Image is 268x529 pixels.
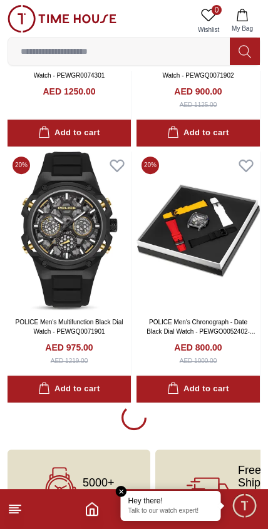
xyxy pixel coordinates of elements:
[8,376,131,403] button: Add to cart
[167,382,229,396] div: Add to cart
[128,507,214,516] p: Talk to our watch expert!
[16,319,123,335] a: POLICE Men's Multifunction Black Dial Watch - PEWGQ0071901
[174,85,222,98] h4: AED 900.00
[137,120,260,146] button: Add to cart
[231,492,259,520] div: Chat Widget
[193,25,224,34] span: Wishlist
[180,100,217,110] div: AED 1125.00
[8,5,116,33] img: ...
[137,152,260,310] img: POLICE Men's Chronograph - Date Black Dial Watch - PEWGO0052402-SET
[137,376,260,403] button: Add to cart
[147,319,256,344] a: POLICE Men's Chronograph - Date Black Dial Watch - PEWGO0052402-SET
[142,157,159,174] span: 20 %
[167,126,229,140] div: Add to cart
[8,152,131,310] img: POLICE Men's Multifunction Black Dial Watch - PEWGQ0071901
[180,356,217,366] div: AED 1000.00
[224,5,260,37] button: My Bag
[45,341,93,354] h4: AED 975.00
[212,5,222,15] span: 0
[8,120,131,146] button: Add to cart
[128,496,214,506] div: Hey there!
[38,382,100,396] div: Add to cart
[193,5,224,37] a: 0Wishlist
[83,476,119,501] span: 5000+ Models
[227,24,258,33] span: My Bag
[43,85,95,98] h4: AED 1250.00
[51,356,88,366] div: AED 1219.00
[13,157,30,174] span: 20 %
[116,486,127,497] em: Close tooltip
[174,341,222,354] h4: AED 800.00
[85,501,100,516] a: Home
[38,126,100,140] div: Add to cart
